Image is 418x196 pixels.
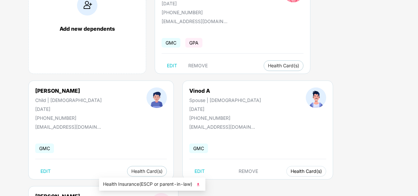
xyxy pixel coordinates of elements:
[103,180,201,188] span: Health Insurance(ESCP or parent-in-law)
[268,64,299,67] span: Health Card(s)
[35,25,139,32] div: Add new dependents
[195,181,201,188] img: svg+xml;base64,PHN2ZyB4bWxucz0iaHR0cDovL3d3dy53My5vcmcvMjAwMC9zdmciIHhtbG5zOnhsaW5rPSJodHRwOi8vd3...
[35,106,102,112] div: [DATE]
[264,60,303,71] button: Health Card(s)
[183,60,213,71] button: REMOVE
[127,166,167,177] button: Health Card(s)
[146,87,167,108] img: profileImage
[189,106,261,112] div: [DATE]
[189,115,261,121] div: [PHONE_NUMBER]
[233,166,263,177] button: REMOVE
[291,170,322,173] span: Health Card(s)
[35,166,56,177] button: EDIT
[40,169,51,174] span: EDIT
[35,87,102,94] div: [PERSON_NAME]
[189,124,255,130] div: [EMAIL_ADDRESS][DOMAIN_NAME]
[189,97,261,103] div: Spouse | [DEMOGRAPHIC_DATA]
[189,87,261,94] div: Vinod A
[162,10,238,15] div: [PHONE_NUMBER]
[35,144,54,153] span: GMC
[162,38,180,48] span: GMC
[162,18,227,24] div: [EMAIL_ADDRESS][DOMAIN_NAME]
[35,97,102,103] div: Child | [DEMOGRAPHIC_DATA]
[306,87,326,108] img: profileImage
[167,63,177,68] span: EDIT
[162,60,182,71] button: EDIT
[131,170,163,173] span: Health Card(s)
[188,63,208,68] span: REMOVE
[35,124,101,130] div: [EMAIL_ADDRESS][DOMAIN_NAME]
[189,144,208,153] span: GMC
[195,169,205,174] span: EDIT
[35,115,102,121] div: [PHONE_NUMBER]
[286,166,326,177] button: Health Card(s)
[185,38,202,48] span: GPA
[239,169,258,174] span: REMOVE
[189,166,210,177] button: EDIT
[162,1,238,6] div: [DATE]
